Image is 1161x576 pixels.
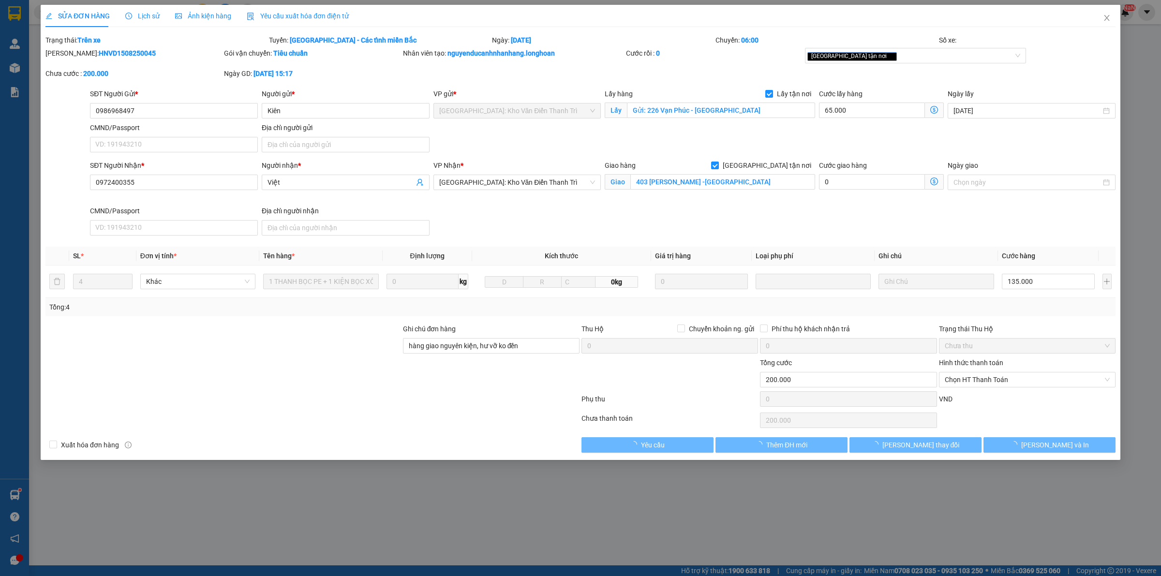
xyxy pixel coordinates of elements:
span: VP Nhận [433,162,461,169]
span: info-circle [125,442,132,448]
div: Ngày GD: [224,68,401,79]
span: kg [459,274,468,289]
span: SL [73,252,81,260]
button: [PERSON_NAME] và In [983,437,1116,453]
div: SĐT Người Nhận [90,160,258,171]
input: Cước giao hàng [819,174,925,190]
div: CMND/Passport [90,122,258,133]
div: Địa chỉ người nhận [262,206,430,216]
span: CÔNG TY TNHH CHUYỂN PHÁT NHANH BẢO AN [84,21,178,38]
span: edit [45,13,52,19]
div: Chưa thanh toán [580,413,759,430]
div: Chuyến: [714,35,938,45]
span: picture [175,13,182,19]
span: loading [630,441,641,448]
span: Giao [605,174,630,190]
input: Địa chỉ của người nhận [262,220,430,236]
label: Ghi chú đơn hàng [403,325,456,333]
span: SỬA ĐƠN HÀNG [45,12,110,20]
span: loading [1011,441,1021,448]
span: close [1103,14,1111,22]
b: Trên xe [77,36,101,44]
div: Người nhận [262,160,430,171]
b: [GEOGRAPHIC_DATA] - Các tỉnh miền Bắc [290,36,417,44]
b: [DATE] 15:17 [253,70,293,77]
input: D [485,276,523,288]
label: Ngày lấy [948,90,974,98]
span: Giao hàng [605,162,636,169]
span: Cước hàng [1002,252,1035,260]
input: Địa chỉ của người gửi [262,137,430,152]
b: 0 [656,49,660,57]
span: Ảnh kiện hàng [175,12,231,20]
span: VND [939,395,953,403]
div: Tổng: 4 [49,302,448,312]
span: Tên hàng [263,252,295,260]
span: clock-circle [125,13,132,19]
strong: PHIẾU DÁN LÊN HÀNG [64,4,192,17]
div: Cước rồi : [626,48,803,59]
span: 14:00:14 [DATE] [4,67,60,75]
b: HNVD1508250045 [99,49,156,57]
span: Giá trị hàng [655,252,691,260]
input: Giao tận nơi [630,174,815,190]
span: Thêm ĐH mới [766,440,807,450]
label: Cước giao hàng [819,162,867,169]
span: dollar-circle [930,177,938,185]
button: Yêu cầu [581,437,714,453]
strong: CSKH: [27,21,51,29]
div: Địa chỉ người gửi [262,122,430,133]
b: nguyenducanhnhanhang.longhoan [447,49,555,57]
input: Cước lấy hàng [819,103,925,118]
div: Người gửi [262,89,430,99]
span: loading [756,441,766,448]
span: Hà Nội: Kho Văn Điển Thanh Trì [439,103,595,118]
b: 200.000 [83,70,108,77]
span: Chưa thu [945,339,1110,353]
span: loading [872,441,882,448]
div: Trạng thái Thu Hộ [939,324,1116,334]
span: Yêu cầu xuất hóa đơn điện tử [247,12,349,20]
span: 0kg [595,276,638,288]
span: [PERSON_NAME] thay đổi [882,440,960,450]
div: Gói vận chuyển: [224,48,401,59]
span: [PERSON_NAME] và In [1021,440,1089,450]
span: Lấy tận nơi [773,89,815,99]
button: plus [1102,274,1112,289]
span: user-add [416,178,424,186]
div: Chưa cước : [45,68,222,79]
th: Ghi chú [875,247,997,266]
div: Tuyến: [268,35,491,45]
div: Số xe: [938,35,1116,45]
div: Trạng thái: [45,35,268,45]
input: Ghi chú đơn hàng [403,338,580,354]
button: [PERSON_NAME] thay đổi [849,437,982,453]
span: Đơn vị tính [140,252,177,260]
input: Lấy tận nơi [627,103,815,118]
span: [GEOGRAPHIC_DATA] tận nơi [719,160,815,171]
input: Ngày lấy [953,105,1101,116]
div: CMND/Passport [90,206,258,216]
span: close [888,54,893,59]
div: VP gửi [433,89,601,99]
label: Hình thức thanh toán [939,359,1003,367]
span: Xuất hóa đơn hàng [57,440,123,450]
b: [DATE] [511,36,531,44]
span: Tổng cước [760,359,792,367]
button: Thêm ĐH mới [715,437,848,453]
input: R [523,276,562,288]
img: icon [247,13,254,20]
input: VD: Bàn, Ghế [263,274,378,289]
span: dollar-circle [930,106,938,114]
input: C [561,276,596,288]
span: Chọn HT Thanh Toán [945,372,1110,387]
div: Phụ thu [580,394,759,411]
span: Lấy [605,103,627,118]
b: 06:00 [741,36,759,44]
div: Ngày: [491,35,714,45]
div: SĐT Người Gửi [90,89,258,99]
label: Ngày giao [948,162,978,169]
span: [GEOGRAPHIC_DATA] tận nơi [807,52,897,61]
b: Tiêu chuẩn [273,49,308,57]
span: Chuyển khoản ng. gửi [685,324,758,334]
